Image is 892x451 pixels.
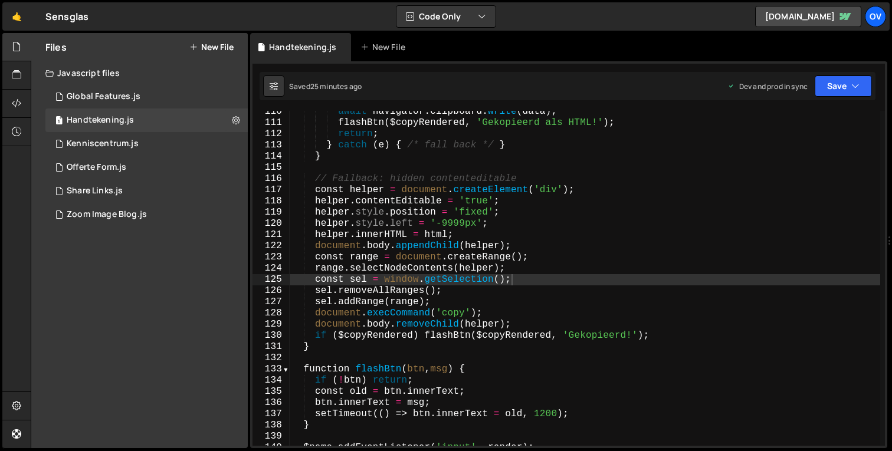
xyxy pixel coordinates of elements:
[55,117,63,126] span: 1
[252,274,290,285] div: 125
[269,41,336,53] div: Handtekening.js
[252,330,290,341] div: 130
[31,61,248,85] div: Javascript files
[310,81,362,91] div: 25 minutes ago
[252,409,290,420] div: 137
[252,218,290,229] div: 120
[67,139,139,149] div: Kenniscentrum.js
[815,75,872,97] button: Save
[865,6,886,27] a: Ov
[252,185,290,196] div: 117
[45,203,248,226] div: 15490/44527.js
[252,207,290,218] div: 119
[45,85,248,108] div: 15490/40875.js
[45,108,248,132] div: 15490/45629.js
[252,162,290,173] div: 115
[45,41,67,54] h2: Files
[45,156,248,179] div: 15490/42494.js
[252,386,290,397] div: 135
[252,341,290,353] div: 131
[252,241,290,252] div: 122
[252,353,290,364] div: 132
[252,319,290,330] div: 129
[396,6,496,27] button: Code Only
[252,140,290,151] div: 113
[189,42,234,52] button: New File
[252,229,290,241] div: 121
[252,431,290,442] div: 139
[67,115,134,126] div: Handtekening.js
[289,81,362,91] div: Saved
[252,196,290,207] div: 118
[252,252,290,263] div: 123
[252,151,290,162] div: 114
[252,397,290,409] div: 136
[67,209,147,220] div: Zoom Image Blog.js
[727,81,808,91] div: Dev and prod in sync
[67,162,126,173] div: Offerte Form.js
[755,6,861,27] a: [DOMAIN_NAME]
[252,129,290,140] div: 112
[252,285,290,297] div: 126
[252,106,290,117] div: 110
[45,179,248,203] div: 15490/44023.js
[252,420,290,431] div: 138
[67,186,123,196] div: Share Links.js
[67,91,140,102] div: Global Features.js
[252,308,290,319] div: 128
[252,263,290,274] div: 124
[252,297,290,308] div: 127
[252,117,290,129] div: 111
[45,9,88,24] div: Sensglas
[2,2,31,31] a: 🤙
[252,173,290,185] div: 116
[45,132,248,156] div: 15490/40893.js
[360,41,410,53] div: New File
[252,364,290,375] div: 133
[252,375,290,386] div: 134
